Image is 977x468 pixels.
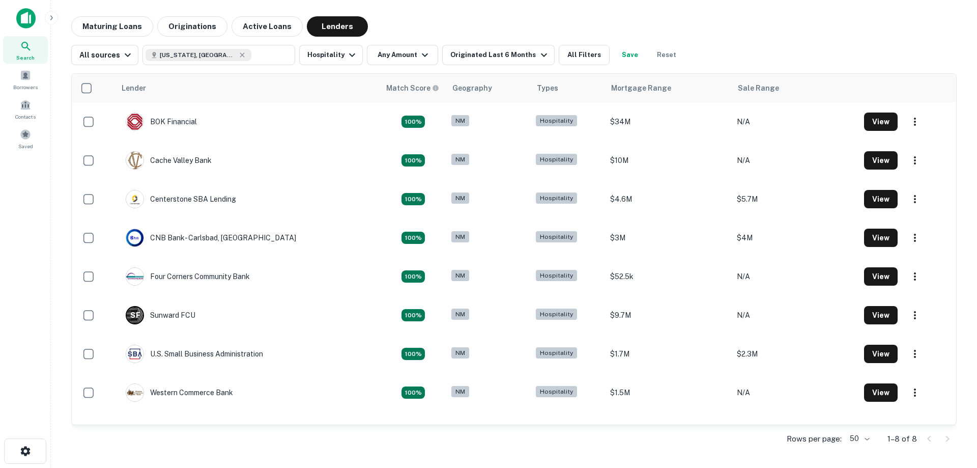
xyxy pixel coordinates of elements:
[864,151,898,170] button: View
[126,229,296,247] div: CNB Bank- Carlsbad, [GEOGRAPHIC_DATA]
[611,82,671,94] div: Mortgage Range
[126,268,143,285] img: picture
[864,190,898,208] button: View
[3,125,48,152] a: Saved
[116,74,380,102] th: Lender
[614,45,646,65] button: Save your search to get updates of matches that match your search criteria.
[536,154,577,166] div: Hospitality
[732,335,858,373] td: $2.3M
[536,115,577,127] div: Hospitality
[299,45,363,65] button: Hospitality
[126,113,143,130] img: picture
[536,386,577,398] div: Hospitality
[3,36,48,64] div: Search
[605,74,732,102] th: Mortgage Range
[864,383,898,402] button: View
[126,152,143,169] img: picture
[126,190,143,208] img: picture
[126,267,250,286] div: Four Corners Community Bank
[401,193,425,205] div: Capitalize uses an advanced AI algorithm to match your search with the best lender. The match sco...
[605,257,732,296] td: $52.5k
[386,82,437,94] h6: Match Score
[401,270,425,283] div: Capitalize uses an advanced AI algorithm to match your search with the best lender. The match sco...
[401,348,425,360] div: Capitalize uses an advanced AI algorithm to match your search with the best lender. The match sco...
[71,16,153,37] button: Maturing Loans
[16,53,35,62] span: Search
[13,83,38,91] span: Borrowers
[160,50,236,60] span: [US_STATE], [GEOGRAPHIC_DATA]
[401,154,425,167] div: Capitalize uses an advanced AI algorithm to match your search with the best lender. The match sco...
[451,231,469,243] div: NM
[451,115,469,127] div: NM
[446,74,531,102] th: Geography
[126,384,143,401] img: picture
[450,49,550,61] div: Originated Last 6 Months
[380,74,446,102] th: Capitalize uses an advanced AI algorithm to match your search with the best lender. The match sco...
[451,347,469,359] div: NM
[732,141,858,180] td: N/A
[451,309,469,320] div: NM
[451,386,469,398] div: NM
[71,45,138,65] button: All sources
[126,190,236,208] div: Centerstone SBA Lending
[605,296,732,335] td: $9.7M
[126,345,143,363] img: picture
[307,16,368,37] button: Lenders
[536,231,577,243] div: Hospitality
[605,373,732,412] td: $1.5M
[126,383,233,402] div: Western Commerce Bank
[537,82,558,94] div: Types
[732,218,858,257] td: $4M
[605,335,732,373] td: $1.7M
[16,8,36,29] img: capitalize-icon.png
[605,218,732,257] td: $3M
[451,270,469,282] div: NM
[15,113,36,121] span: Contacts
[536,347,577,359] div: Hospitality
[536,309,577,320] div: Hospitality
[126,113,197,131] div: BOK Financial
[452,82,492,94] div: Geography
[126,151,212,170] div: Cache Valley Bank
[401,387,425,399] div: Capitalize uses an advanced AI algorithm to match your search with the best lender. The match sco...
[732,102,858,141] td: N/A
[451,192,469,204] div: NM
[442,45,554,65] button: Originated Last 6 Months
[605,180,732,218] td: $4.6M
[3,66,48,93] a: Borrowers
[122,82,146,94] div: Lender
[926,387,977,435] iframe: Chat Widget
[864,229,898,247] button: View
[536,192,577,204] div: Hospitality
[650,45,683,65] button: Reset
[605,102,732,141] td: $34M
[732,180,858,218] td: $5.7M
[126,345,263,363] div: U.s. Small Business Administration
[232,16,303,37] button: Active Loans
[559,45,610,65] button: All Filters
[157,16,227,37] button: Originations
[79,49,134,61] div: All sources
[3,95,48,123] a: Contacts
[864,267,898,286] button: View
[732,373,858,412] td: N/A
[846,431,871,446] div: 50
[130,310,140,321] p: S F
[732,74,858,102] th: Sale Range
[738,82,779,94] div: Sale Range
[864,306,898,324] button: View
[401,232,425,244] div: Capitalize uses an advanced AI algorithm to match your search with the best lender. The match sco...
[126,306,195,324] div: Sunward FCU
[401,116,425,128] div: Capitalize uses an advanced AI algorithm to match your search with the best lender. The match sco...
[536,270,577,282] div: Hospitality
[451,154,469,166] div: NM
[864,345,898,363] button: View
[887,433,917,445] p: 1–8 of 8
[531,74,605,102] th: Types
[367,45,438,65] button: Any Amount
[386,82,439,94] div: Capitalize uses an advanced AI algorithm to match your search with the best lender. The match sco...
